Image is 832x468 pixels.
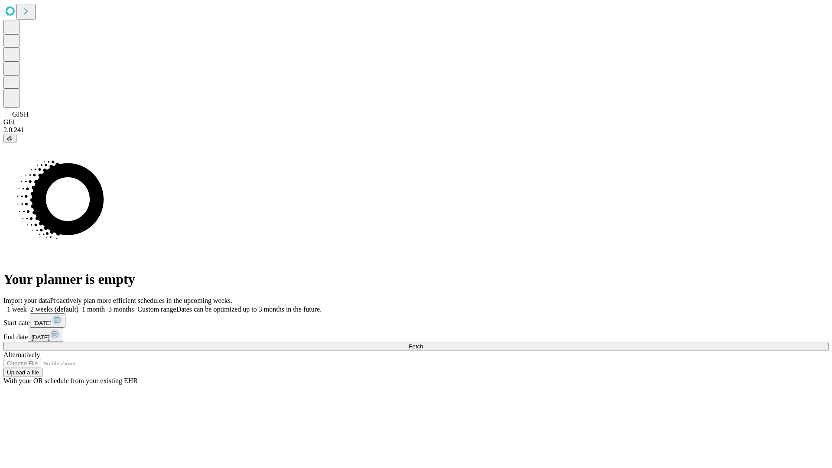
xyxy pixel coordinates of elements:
button: @ [3,134,16,143]
span: @ [7,135,13,142]
span: With your OR schedule from your existing EHR [3,377,138,384]
h1: Your planner is empty [3,271,829,287]
span: GJSH [12,110,29,118]
span: Import your data [3,297,50,304]
button: Upload a file [3,368,42,377]
button: [DATE] [30,313,65,328]
div: Start date [3,313,829,328]
span: [DATE] [33,320,52,326]
span: Alternatively [3,351,40,358]
span: 2 weeks (default) [30,305,78,313]
span: Fetch [409,343,423,350]
span: 1 week [7,305,27,313]
div: GEI [3,118,829,126]
span: 3 months [108,305,134,313]
div: End date [3,328,829,342]
span: 1 month [82,305,105,313]
span: Dates can be optimized up to 3 months in the future. [176,305,322,313]
span: [DATE] [31,334,49,341]
button: Fetch [3,342,829,351]
button: [DATE] [28,328,63,342]
span: Custom range [137,305,176,313]
div: 2.0.241 [3,126,829,134]
span: Proactively plan more efficient schedules in the upcoming weeks. [50,297,232,304]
